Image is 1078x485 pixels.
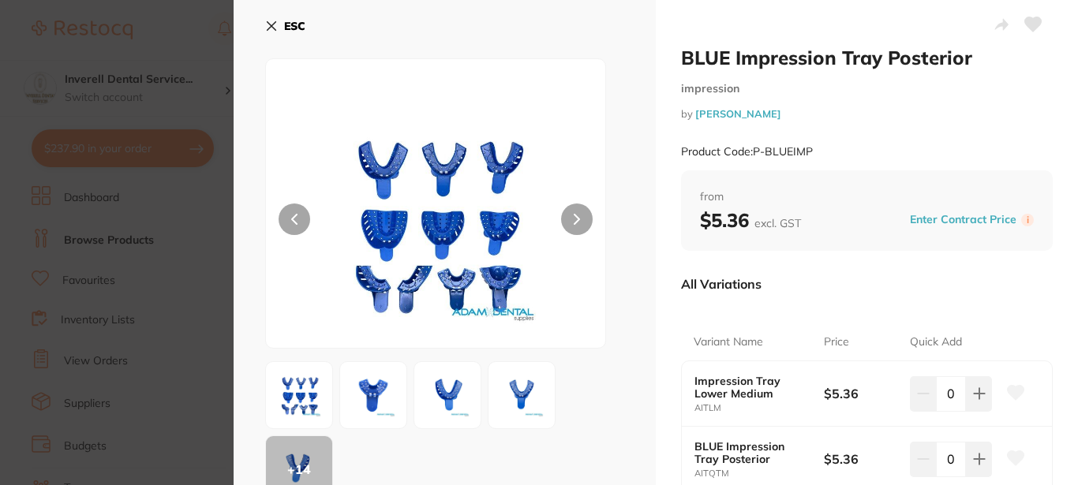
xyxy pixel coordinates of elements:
[271,367,328,423] img: RUlNUC5qcGc
[681,108,1053,120] small: by
[681,82,1053,95] small: impression
[694,440,810,465] b: BLUE Impression Tray Posterior
[905,212,1021,227] button: Enter Contract Price
[681,46,1053,69] h2: BLUE Impression Tray Posterior
[419,367,476,423] img: LmpwZw
[265,13,305,39] button: ESC
[493,367,550,423] img: LmpwZw
[824,450,901,468] b: $5.36
[334,99,537,348] img: RUlNUC5qcGc
[694,375,810,400] b: Impression Tray Lower Medium
[824,334,849,350] p: Price
[694,403,824,413] small: AITLM
[681,145,813,159] small: Product Code: P-BLUEIMP
[681,276,762,292] p: All Variations
[824,385,901,402] b: $5.36
[754,216,801,230] span: excl. GST
[345,367,402,423] img: LmpwZw
[694,468,824,479] small: AITQTM
[700,189,1034,205] span: from
[695,107,781,120] a: [PERSON_NAME]
[694,334,763,350] p: Variant Name
[1021,214,1034,226] label: i
[700,208,801,232] b: $5.36
[284,19,305,33] b: ESC
[910,334,962,350] p: Quick Add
